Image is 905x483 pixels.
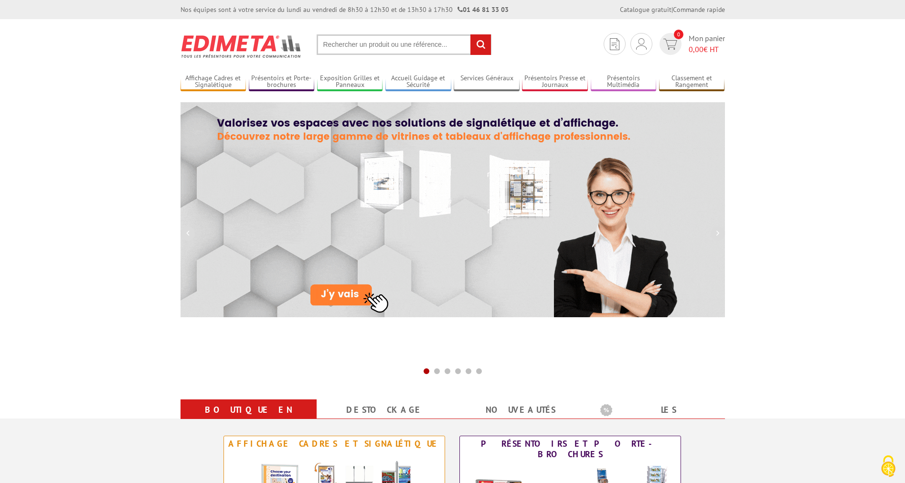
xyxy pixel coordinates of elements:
[470,34,491,55] input: rechercher
[657,33,725,55] a: devis rapide 0 Mon panier 0,00€ HT
[663,39,677,50] img: devis rapide
[317,34,491,55] input: Rechercher un produit ou une référence...
[659,74,725,90] a: Classement et Rangement
[872,451,905,483] button: Cookies (fenêtre modale)
[181,5,509,14] div: Nos équipes sont à votre service du lundi au vendredi de 8h30 à 12h30 et de 13h30 à 17h30
[249,74,315,90] a: Présentoirs et Porte-brochures
[464,401,577,419] a: nouveautés
[317,74,383,90] a: Exposition Grilles et Panneaux
[591,74,657,90] a: Présentoirs Multimédia
[620,5,671,14] a: Catalogue gratuit
[600,401,713,436] a: Les promotions
[636,38,647,50] img: devis rapide
[689,33,725,55] span: Mon panier
[181,74,246,90] a: Affichage Cadres et Signalétique
[689,44,725,55] span: € HT
[458,5,509,14] strong: 01 46 81 33 03
[689,44,703,54] span: 0,00
[454,74,520,90] a: Services Généraux
[600,401,720,420] b: Les promotions
[674,30,683,39] span: 0
[385,74,451,90] a: Accueil Guidage et Sécurité
[610,38,619,50] img: devis rapide
[181,29,302,64] img: Présentoir, panneau, stand - Edimeta - PLV, affichage, mobilier bureau, entreprise
[226,439,442,449] div: Affichage Cadres et Signalétique
[328,401,441,419] a: Destockage
[192,401,305,436] a: Boutique en ligne
[522,74,588,90] a: Présentoirs Presse et Journaux
[876,454,900,478] img: Cookies (fenêtre modale)
[620,5,725,14] div: |
[462,439,678,460] div: Présentoirs et Porte-brochures
[673,5,725,14] a: Commande rapide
